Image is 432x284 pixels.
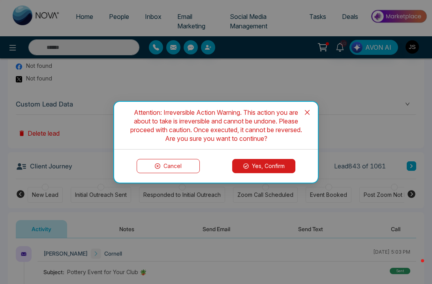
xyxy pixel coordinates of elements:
[297,102,318,123] button: Close
[124,108,308,143] div: Attention: Irreversible Action Warning. This action you are about to take is irreversible and can...
[232,159,295,173] button: Yes, Confirm
[137,159,200,173] button: Cancel
[304,109,310,116] span: close
[405,257,424,276] iframe: Intercom live chat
